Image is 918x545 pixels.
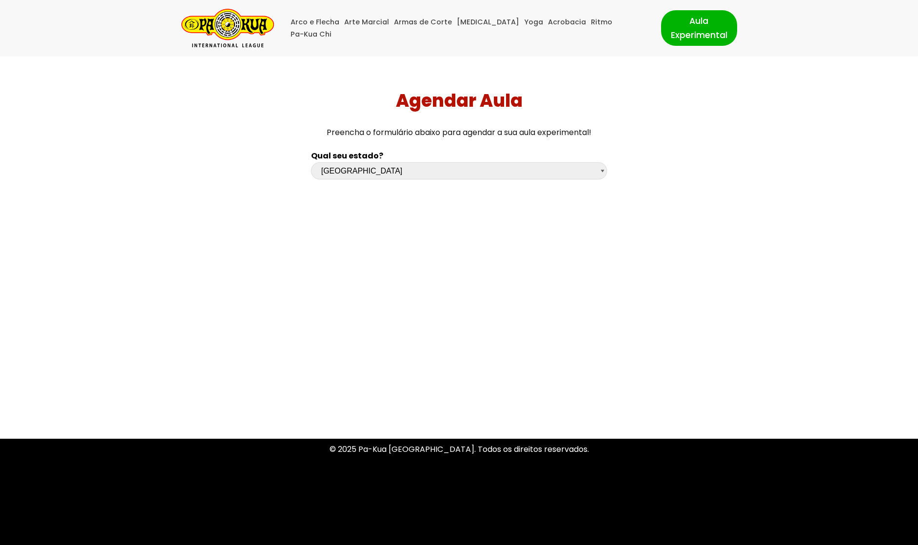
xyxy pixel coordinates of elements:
[548,16,586,28] a: Acrobacia
[457,16,519,28] a: [MEDICAL_DATA]
[415,485,503,496] a: Política de Privacidade
[4,90,915,111] h1: Agendar Aula
[181,527,201,538] a: Neve
[591,16,612,28] a: Ritmo
[394,16,452,28] a: Armas de Corte
[291,28,332,40] a: Pa-Kua Chi
[181,9,274,47] a: Pa-Kua Brasil Uma Escola de conhecimentos orientais para toda a família. Foco, habilidade concent...
[289,16,646,40] div: Menu primário
[311,150,383,161] b: Qual seu estado?
[181,526,281,539] p: | Movido a
[239,527,281,538] a: WordPress
[524,16,543,28] a: Yoga
[344,16,389,28] a: Arte Marcial
[661,10,737,45] a: Aula Experimental
[291,16,339,28] a: Arco e Flecha
[181,443,737,456] p: © 2025 Pa-Kua [GEOGRAPHIC_DATA]. Todos os direitos reservados.
[4,126,915,139] p: Preencha o formulário abaixo para agendar a sua aula experimental!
